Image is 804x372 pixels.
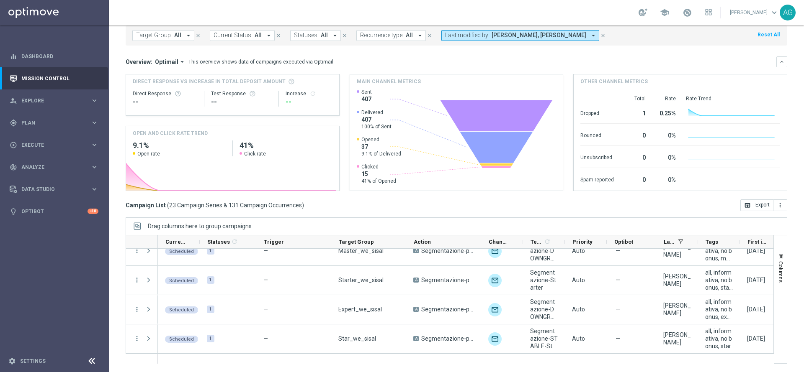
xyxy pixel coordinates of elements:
[133,306,141,313] i: more_vert
[361,109,392,116] span: Delivered
[214,32,253,39] span: Current Status:
[21,98,90,103] span: Explore
[616,276,620,284] span: —
[747,239,768,245] span: First in Range
[624,95,646,102] div: Total
[263,306,268,313] span: —
[9,208,99,215] div: lightbulb Optibot +10
[441,30,599,41] button: Last modified by: [PERSON_NAME], [PERSON_NAME] arrow_drop_down
[165,306,198,313] colored-tag: Scheduled
[614,239,633,245] span: Optibot
[663,273,691,288] div: Chiara Pigato
[686,95,780,102] div: Rate Trend
[413,248,419,253] span: A
[133,335,141,342] button: more_vert
[616,335,620,342] span: —
[488,303,502,316] img: Optimail
[167,201,169,209] span: (
[207,239,230,245] span: Statuses
[133,78,286,85] span: Direct Response VS Increase In Total Deposit Amount
[9,186,99,193] div: Data Studio keyboard_arrow_right
[530,327,558,350] span: Segmentazione-STABLE-Star, Segmentazione-UPGRADE-Star
[286,90,332,97] div: Increase
[133,130,208,137] h4: OPEN AND CLICK RATE TREND
[207,306,214,313] div: 1
[21,67,98,89] a: Mission Control
[178,58,186,66] i: arrow_drop_down
[309,90,316,97] button: refresh
[133,90,197,97] div: Direct Response
[492,32,586,39] span: [PERSON_NAME], [PERSON_NAME]
[531,239,543,245] span: Templates
[705,298,733,321] span: all, informativa, no bonus, expert
[705,240,733,262] span: all, informativa, no bonus, master
[10,97,17,104] i: person_search
[188,58,333,66] div: This overview shows data of campaigns executed via Optimail
[133,247,141,255] button: more_vert
[21,200,88,222] a: Optibot
[656,128,676,141] div: 0%
[338,306,382,313] span: Expert_we_sisal
[294,32,319,39] span: Statuses:
[263,247,268,254] span: —
[174,32,181,39] span: All
[706,239,718,245] span: Tags
[624,128,646,141] div: 0
[133,276,141,284] button: more_vert
[207,335,214,342] div: 1
[488,245,502,258] img: Optimail
[21,120,90,125] span: Plan
[21,143,90,148] span: Execute
[361,178,396,184] span: 41% of Opened
[207,276,214,284] div: 1
[10,141,90,149] div: Execute
[265,32,273,39] i: arrow_drop_down
[10,67,98,89] div: Mission Control
[10,186,90,193] div: Data Studio
[194,31,202,40] button: close
[572,247,585,254] span: Auto
[169,249,194,254] span: Scheduled
[21,45,98,67] a: Dashboard
[624,150,646,163] div: 0
[416,32,424,39] i: arrow_drop_down
[488,332,502,346] img: Optimail
[740,201,787,208] multiple-options-button: Export to CSV
[9,120,99,126] button: gps_fixed Plan keyboard_arrow_right
[413,278,419,283] span: A
[9,164,99,171] button: track_changes Analyze keyboard_arrow_right
[770,8,779,17] span: keyboard_arrow_down
[169,307,194,313] span: Scheduled
[572,306,585,313] span: Auto
[290,30,341,41] button: Statuses: All arrow_drop_down
[656,172,676,186] div: 0%
[263,277,268,283] span: —
[90,141,98,149] i: keyboard_arrow_right
[90,97,98,104] i: keyboard_arrow_right
[211,97,272,107] div: --
[338,247,384,255] span: Master_we_sisal
[744,202,751,209] i: open_in_browser
[421,276,474,284] span: Segmentazione-premio mensile
[414,239,431,245] span: Action
[572,277,585,283] span: Auto
[773,199,787,211] button: more_vert
[10,141,17,149] i: play_circle_outline
[264,239,284,245] span: Trigger
[9,97,99,104] div: person_search Explore keyboard_arrow_right
[530,298,558,321] span: Segmentazione-DOWNGRADE-Expert, Segmentazione-STABLE-Expert
[777,202,783,209] i: more_vert
[663,331,691,346] div: Chiara Pigato
[660,8,669,17] span: school
[427,33,433,38] i: close
[165,239,186,245] span: Current Status
[705,269,733,291] span: all, informativa, no bonus, starter
[663,302,691,317] div: Chiara Pigato
[126,201,304,209] h3: Campaign List
[656,106,676,119] div: 0.25%
[136,32,172,39] span: Target Group:
[780,5,796,20] div: AG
